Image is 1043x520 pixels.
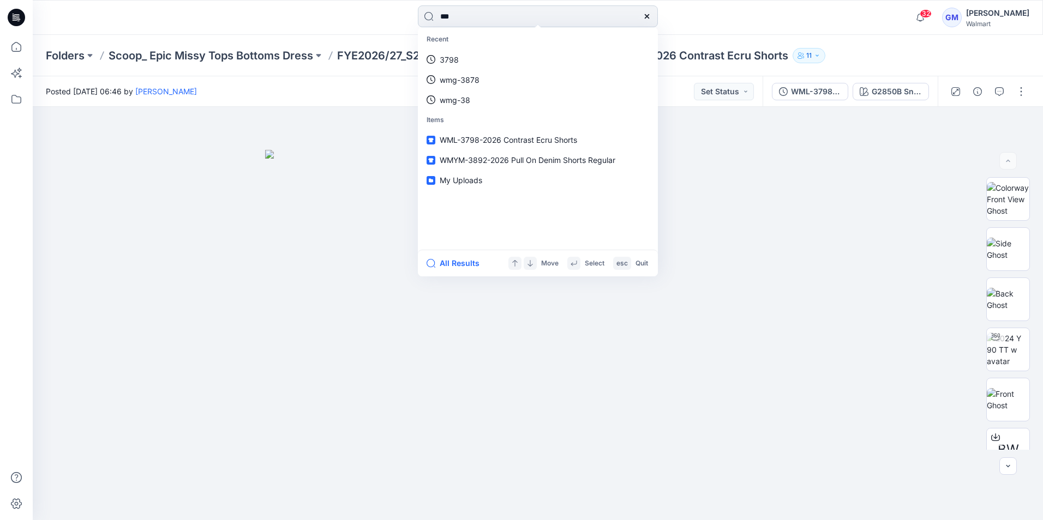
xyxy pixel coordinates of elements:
[420,110,656,130] p: Items
[420,170,656,190] a: My Uploads
[966,20,1029,28] div: Walmart
[987,332,1029,367] img: 2024 Y 90 TT w avatar
[872,86,922,98] div: G2850B Snake Print
[585,258,604,269] p: Select
[420,150,656,170] a: WMYM-3892-2026 Pull On Denim Shorts Regular
[586,48,788,63] p: WML-3798-2026 Contrast Ecru Shorts
[440,155,615,165] span: WMYM-3892-2026 Pull On Denim Shorts Regular
[337,48,562,63] a: FYE2026/27_S226_Scoop EPIC_Top & Bottom
[998,440,1019,459] span: BW
[135,87,197,96] a: [PERSON_NAME]
[109,48,313,63] a: Scoop_ Epic Missy Tops Bottoms Dress
[969,83,986,100] button: Details
[987,238,1029,261] img: Side Ghost
[440,94,470,106] p: wmg-38
[772,83,848,100] button: WML-3798-2026 Contrast Ecru Shorts_Full Colorway
[46,48,85,63] a: Folders
[791,86,841,98] div: WML-3798-2026 Contrast Ecru Shorts_Full Colorway
[440,176,482,185] span: My Uploads
[636,258,648,269] p: Quit
[541,258,559,269] p: Move
[942,8,962,27] div: GM
[806,50,812,62] p: 11
[420,70,656,90] a: wmg-3878
[920,9,932,18] span: 32
[616,258,628,269] p: esc
[440,54,459,65] p: 3798
[420,50,656,70] a: 3798
[420,90,656,110] a: wmg-38
[966,7,1029,20] div: [PERSON_NAME]
[420,130,656,150] a: WML-3798-2026 Contrast Ecru Shorts
[987,388,1029,411] img: Front Ghost
[46,86,197,97] span: Posted [DATE] 06:46 by
[987,288,1029,311] img: Back Ghost
[440,74,479,86] p: wmg-3878
[440,135,577,144] span: WML-3798-2026 Contrast Ecru Shorts
[420,29,656,50] p: Recent
[265,150,811,520] img: eyJhbGciOiJIUzI1NiIsImtpZCI6IjAiLCJzbHQiOiJzZXMiLCJ0eXAiOiJKV1QifQ.eyJkYXRhIjp7InR5cGUiOiJzdG9yYW...
[427,257,487,270] button: All Results
[987,182,1029,216] img: Colorway Front View Ghost
[793,48,825,63] button: 11
[853,83,929,100] button: G2850B Snake Print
